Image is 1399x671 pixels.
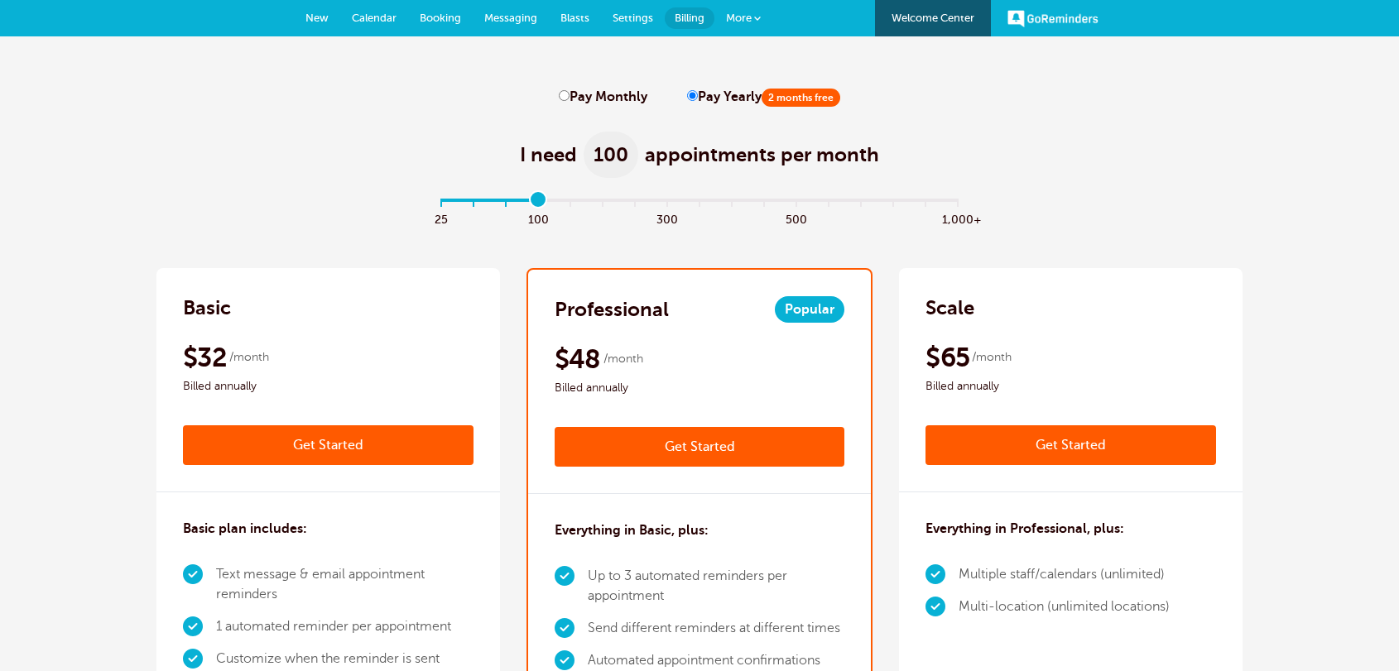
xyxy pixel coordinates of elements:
[613,12,653,24] span: Settings
[555,427,845,467] a: Get Started
[687,89,840,105] label: Pay Yearly
[555,343,601,376] span: $48
[781,208,813,228] span: 500
[183,295,231,321] h2: Basic
[183,425,474,465] a: Get Started
[942,208,974,228] span: 1,000+
[762,89,840,107] span: 2 months free
[559,90,570,101] input: Pay Monthly
[651,208,684,228] span: 300
[183,376,474,396] span: Billed annually
[588,612,845,645] li: Send different reminders at different times
[687,90,698,101] input: Pay Yearly2 months free
[972,347,1012,367] span: /month
[925,425,1216,465] a: Get Started
[555,378,845,398] span: Billed annually
[726,12,752,24] span: More
[183,341,227,374] span: $32
[925,376,1216,396] span: Billed annually
[520,141,577,168] span: I need
[925,519,1124,539] h3: Everything in Professional, plus:
[665,7,714,29] a: Billing
[352,12,397,24] span: Calendar
[555,520,709,540] h3: Everything in Basic, plus:
[555,296,669,323] h2: Professional
[925,341,969,374] span: $65
[675,12,704,24] span: Billing
[603,349,643,369] span: /month
[645,141,879,168] span: appointments per month
[305,12,329,24] span: New
[1333,605,1382,654] iframe: Resource center
[959,591,1170,623] li: Multi-location (unlimited locations)
[216,558,474,611] li: Text message & email appointment reminders
[959,558,1170,591] li: Multiple staff/calendars (unlimited)
[925,295,974,321] h2: Scale
[420,12,461,24] span: Booking
[229,347,269,367] span: /month
[484,12,537,24] span: Messaging
[775,296,844,323] span: Popular
[522,208,555,228] span: 100
[584,132,638,178] span: 100
[560,12,589,24] span: Blasts
[183,519,307,539] h3: Basic plan includes:
[588,560,845,612] li: Up to 3 automated reminders per appointment
[216,611,474,643] li: 1 automated reminder per appointment
[425,208,458,228] span: 25
[559,89,647,105] label: Pay Monthly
